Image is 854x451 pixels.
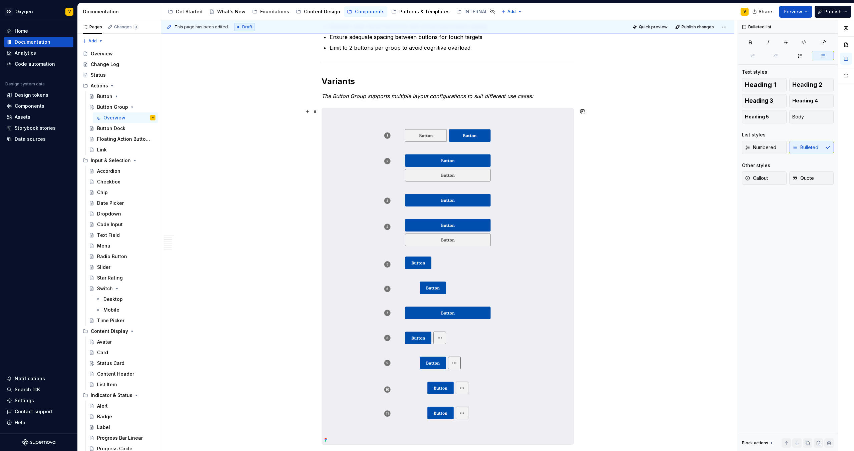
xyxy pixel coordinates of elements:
[330,33,574,41] p: Ensure adequate spacing between buttons for touch targets
[250,6,292,17] a: Foundations
[114,24,138,30] div: Changes
[174,24,229,30] span: This page has been edited.
[1,4,76,19] button: GDOxygenV
[5,8,13,16] div: GD
[792,81,822,88] span: Heading 2
[97,168,120,174] div: Accordion
[97,200,124,206] div: Date Picker
[322,93,533,99] em: The Button Group supports multiple layout configurations to suit different use cases:
[80,390,158,401] div: Indicator & Status
[86,315,158,326] a: Time Picker
[68,9,71,14] div: V
[742,110,787,123] button: Heading 5
[792,175,814,181] span: Quote
[792,97,818,104] span: Heading 4
[4,134,73,144] a: Data sources
[742,131,766,138] div: List styles
[499,7,524,16] button: Add
[742,69,767,75] div: Text styles
[97,349,108,356] div: Card
[789,110,834,123] button: Body
[97,189,108,196] div: Chip
[15,375,45,382] div: Notifications
[93,305,158,315] a: Mobile
[97,381,117,388] div: List Item
[86,144,158,155] a: Link
[217,8,246,15] div: What's New
[454,6,498,17] a: INTERNAL
[15,125,56,131] div: Storybook stories
[176,8,202,15] div: Get Started
[97,371,134,377] div: Content Header
[80,326,158,337] div: Content Display
[97,275,123,281] div: Star Rating
[15,114,30,120] div: Assets
[86,176,158,187] a: Checkbox
[322,76,574,87] h2: Variants
[355,8,385,15] div: Components
[4,48,73,58] a: Analytics
[97,253,127,260] div: Radio Button
[759,8,772,15] span: Share
[779,6,812,18] button: Preview
[86,358,158,369] a: Status Card
[86,208,158,219] a: Dropdown
[97,285,113,292] div: Switch
[97,221,123,228] div: Code Input
[86,433,158,443] a: Progress Bar Linear
[86,347,158,358] a: Card
[80,80,158,91] div: Actions
[80,59,158,70] a: Change Log
[86,123,158,134] a: Button Dock
[15,39,50,45] div: Documentation
[4,26,73,36] a: Home
[97,413,112,420] div: Badge
[86,241,158,251] a: Menu
[4,417,73,428] button: Help
[86,187,158,198] a: Chip
[4,384,73,395] button: Search ⌘K
[91,61,119,68] div: Change Log
[464,8,488,15] div: INTERNAL
[97,146,107,153] div: Link
[344,6,387,17] a: Components
[630,22,671,32] button: Quick preview
[322,108,573,444] img: d2d6c179-7eed-47a2-8cea-8e5256878b7a.png
[86,91,158,102] a: Button
[304,8,340,15] div: Content Design
[86,166,158,176] a: Accordion
[97,243,110,249] div: Menu
[5,81,45,87] div: Design system data
[97,178,120,185] div: Checkbox
[15,28,28,34] div: Home
[80,70,158,80] a: Status
[789,94,834,107] button: Heading 4
[83,24,102,30] div: Pages
[86,198,158,208] a: Date Picker
[507,9,516,14] span: Add
[824,8,842,15] span: Publish
[86,273,158,283] a: Star Rating
[165,5,498,18] div: Page tree
[91,50,113,57] div: Overview
[103,296,123,303] div: Desktop
[97,360,124,367] div: Status Card
[742,141,787,154] button: Numbered
[22,439,55,446] svg: Supernova Logo
[815,6,851,18] button: Publish
[15,136,46,142] div: Data sources
[745,81,776,88] span: Heading 1
[86,379,158,390] a: List Item
[86,251,158,262] a: Radio Button
[639,24,668,30] span: Quick preview
[206,6,248,17] a: What's New
[742,94,787,107] button: Heading 3
[4,90,73,100] a: Design tokens
[86,401,158,411] a: Alert
[97,264,110,271] div: Slider
[4,37,73,47] a: Documentation
[742,78,787,91] button: Heading 1
[86,134,158,144] a: Floating Action Button (FAB)
[86,337,158,347] a: Avatar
